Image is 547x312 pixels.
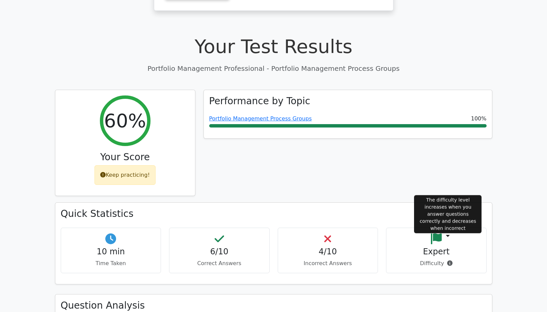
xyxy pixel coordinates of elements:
h4: Expert [392,247,481,257]
p: Portfolio Management Professional - Portfolio Management Process Groups [55,63,492,74]
h2: 60% [104,109,146,132]
h3: Quick Statistics [61,208,487,220]
span: 100% [471,115,487,123]
p: Difficulty [392,259,481,267]
a: Portfolio Management Process Groups [209,115,312,122]
p: Incorrect Answers [283,259,373,267]
div: The difficulty level increases when you answer questions correctly and decreases when incorrect [414,195,482,233]
h4: 4/10 [283,247,373,257]
h3: Your Score [61,151,190,163]
div: Keep practicing! [94,165,156,185]
h4: 10 min [66,247,156,257]
h4: 6/10 [175,247,264,257]
p: Correct Answers [175,259,264,267]
h3: Performance by Topic [209,95,310,107]
h1: Your Test Results [55,35,492,58]
p: Time Taken [66,259,156,267]
h3: Question Analysis [61,300,487,311]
